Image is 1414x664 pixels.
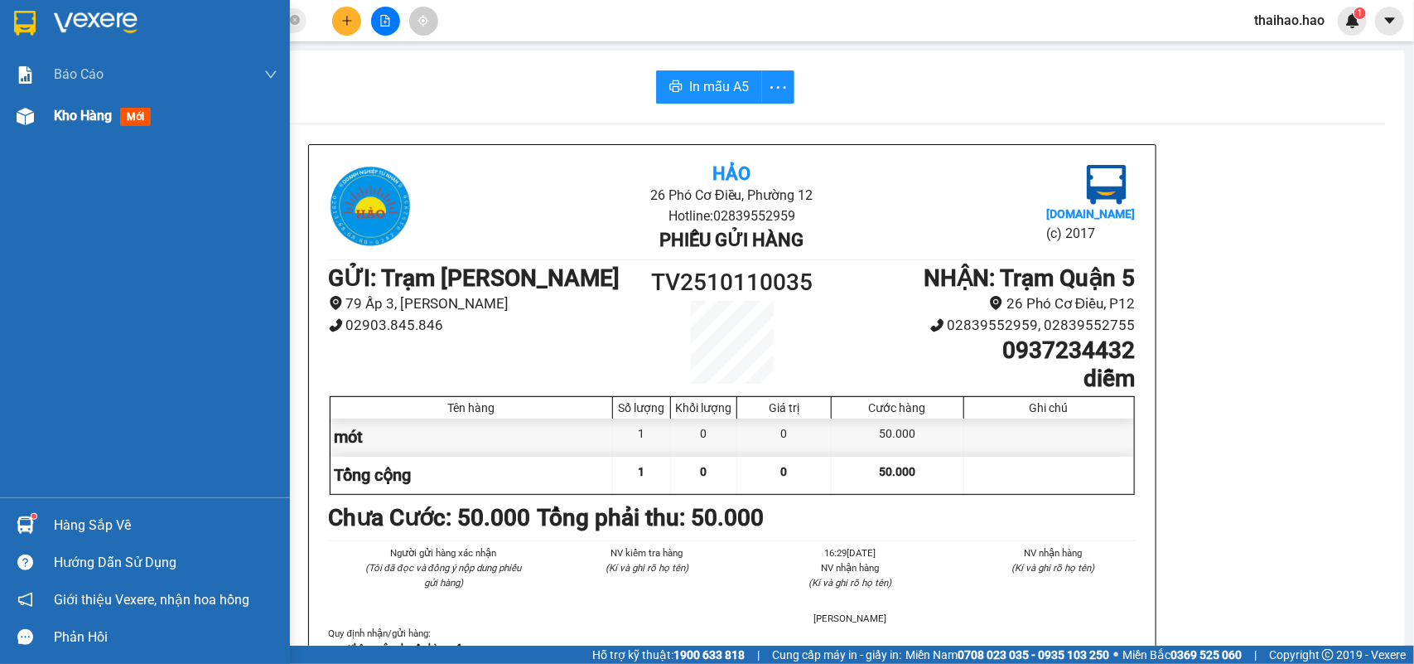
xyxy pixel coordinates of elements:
div: Số lượng [617,401,666,414]
div: Cước hàng [836,401,958,414]
span: 1 [639,465,645,478]
span: Miền Bắc [1122,646,1242,664]
li: 26 Phó Cơ Điều, P12 [832,293,1135,315]
li: 26 Phó Cơ Điều, Phường 12 [463,185,1001,206]
span: down [264,68,277,81]
img: icon-new-feature [1345,13,1360,28]
div: Ghi chú [968,401,1130,414]
span: Báo cáo [54,64,104,85]
span: Hỗ trợ kỹ thuật: [592,646,745,664]
span: caret-down [1383,13,1397,28]
span: printer [669,80,683,95]
span: 0 [781,465,788,478]
li: [PERSON_NAME] [769,611,933,626]
span: thaihao.hao [1241,10,1338,31]
b: GỬI : Trạm [PERSON_NAME] [329,264,620,292]
sup: 1 [31,514,36,519]
button: printerIn mẫu A5 [656,70,762,104]
span: mới [120,108,151,126]
span: In mẫu A5 [689,76,749,97]
li: NV kiểm tra hàng [565,545,729,560]
i: (Kí và ghi rõ họ tên) [606,562,688,574]
img: warehouse-icon [17,516,34,534]
div: mót [331,419,614,456]
span: environment [329,296,343,310]
span: aim [417,15,429,27]
span: 1 [1357,7,1363,19]
li: (c) 2017 [1046,223,1135,244]
span: Tổng cộng [335,465,412,485]
span: Giới thiệu Vexere, nhận hoa hồng [54,589,249,610]
button: more [761,70,794,104]
li: 02839552959, 02839552755 [832,314,1135,337]
h1: 0937234432 [832,337,1135,365]
strong: 0708 023 035 - 0935 103 250 [958,648,1109,662]
span: Kho hàng [54,108,112,124]
img: solution-icon [17,66,34,84]
span: close-circle [290,13,300,29]
h1: TV2510110035 [631,264,833,301]
div: Giá trị [741,401,827,414]
span: message [17,629,33,645]
li: Người gửi hàng xác nhận [362,545,526,560]
span: more [762,77,794,98]
img: logo-vxr [14,11,36,36]
i: (Kí và ghi rõ họ tên) [808,577,891,589]
li: 16:29[DATE] [769,545,933,560]
b: Tổng phải thu: 50.000 [538,504,765,531]
li: NV nhận hàng [769,560,933,575]
button: aim [409,7,438,36]
strong: 1900 633 818 [673,648,745,662]
strong: 0369 525 060 [1170,648,1242,662]
div: 50.000 [832,419,963,456]
span: Miền Nam [905,646,1109,664]
b: NHẬN : Trạm Quận 5 [924,264,1136,292]
div: Hướng dẫn sử dụng [54,550,277,575]
button: file-add [371,7,400,36]
span: 0 [701,465,707,478]
b: [DOMAIN_NAME] [1046,207,1135,221]
div: 1 [613,419,671,456]
strong: Không vận chuyển hàng cấm. [349,642,473,654]
div: Phản hồi [54,625,277,650]
img: warehouse-icon [17,108,34,125]
div: 0 [671,419,737,456]
span: | [757,646,760,664]
button: plus [332,7,361,36]
h1: diễm [832,365,1135,393]
span: phone [930,318,944,332]
span: question-circle [17,555,33,570]
button: caret-down [1375,7,1404,36]
li: 79 Ấp 3, [PERSON_NAME] [329,293,631,315]
div: Khối lượng [675,401,732,414]
img: logo.jpg [1087,165,1127,205]
span: phone [329,318,343,332]
span: environment [989,296,1003,310]
span: 50.000 [879,465,915,478]
sup: 1 [1354,7,1366,19]
b: Chưa Cước : 50.000 [329,504,531,531]
span: plus [341,15,353,27]
span: close-circle [290,15,300,25]
li: 02903.845.846 [329,314,631,337]
span: ⚪️ [1113,652,1118,658]
i: (Kí và ghi rõ họ tên) [1012,562,1095,574]
span: Cung cấp máy in - giấy in: [772,646,901,664]
span: file-add [379,15,391,27]
div: 0 [737,419,832,456]
li: NV nhận hàng [972,545,1136,560]
img: logo.jpg [329,165,412,248]
i: (Tôi đã đọc và đồng ý nộp dung phiếu gửi hàng) [365,562,521,589]
span: copyright [1322,649,1334,661]
b: Phiếu gửi hàng [659,230,804,250]
li: Hotline: 02839552959 [463,206,1001,226]
div: Hàng sắp về [54,513,277,538]
div: Tên hàng [335,401,609,414]
span: | [1254,646,1257,664]
span: notification [17,592,33,608]
b: Hảo [712,163,750,184]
